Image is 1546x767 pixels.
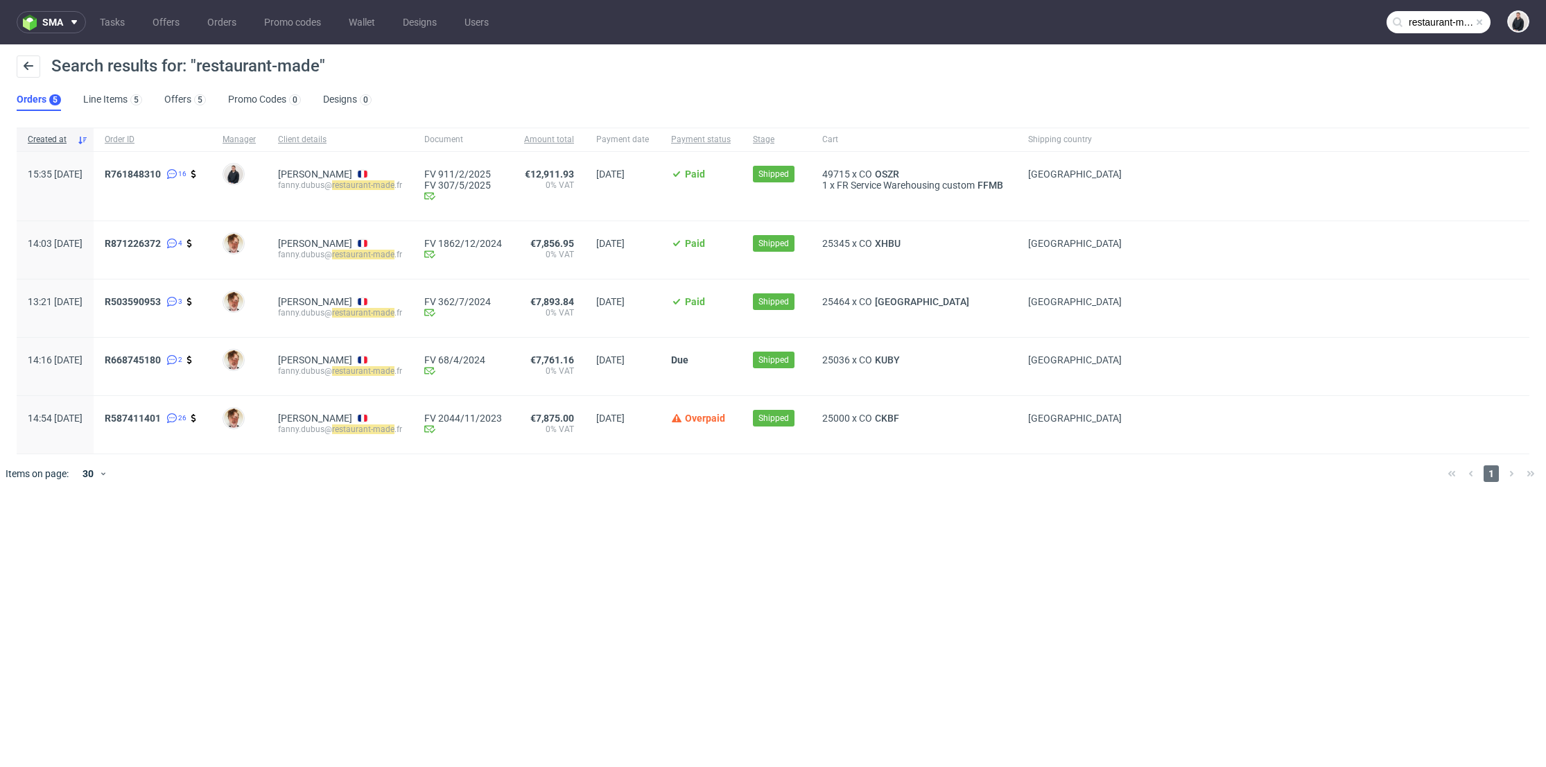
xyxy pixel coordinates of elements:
[144,11,188,33] a: Offers
[83,89,142,111] a: Line Items5
[822,169,850,180] span: 49715
[822,180,1006,191] div: x
[394,11,445,33] a: Designs
[872,413,902,424] a: CKBF
[859,413,872,424] span: CO
[224,234,243,253] img: Bartosz Ossowski
[685,169,705,180] span: Paid
[17,89,61,111] a: Orders5
[278,249,402,260] div: fanny.dubus@ .fr
[530,354,574,365] span: €7,761.16
[23,15,42,31] img: logo
[822,238,850,249] span: 25345
[822,296,1006,307] div: x
[105,296,164,307] a: R503590953
[278,413,352,424] a: [PERSON_NAME]
[105,238,161,249] span: R871226372
[758,354,789,366] span: Shipped
[524,249,574,260] span: 0% VAT
[822,413,1006,424] div: x
[224,164,243,184] img: Adrian Margula
[872,238,903,249] a: XHBU
[685,413,725,424] span: Overpaid
[278,307,402,318] div: fanny.dubus@ .fr
[685,238,705,249] span: Paid
[822,169,1006,180] div: x
[278,238,352,249] a: [PERSON_NAME]
[1028,413,1122,424] span: [GEOGRAPHIC_DATA]
[1028,169,1122,180] span: [GEOGRAPHIC_DATA]
[6,467,69,481] span: Items on page:
[28,134,71,146] span: Created at
[822,134,1006,146] span: Cart
[105,238,164,249] a: R871226372
[822,180,828,191] span: 1
[332,250,394,259] mark: restaurant-made
[363,95,368,105] div: 0
[758,237,789,250] span: Shipped
[975,180,1006,191] a: FFMB
[596,354,625,365] span: [DATE]
[424,134,502,146] span: Document
[822,238,1006,249] div: x
[224,292,243,311] img: Bartosz Ossowski
[105,134,200,146] span: Order ID
[293,95,297,105] div: 0
[753,134,800,146] span: Stage
[524,134,574,146] span: Amount total
[28,238,82,249] span: 14:03 [DATE]
[178,413,186,424] span: 26
[105,354,161,365] span: R668745180
[105,413,164,424] a: R587411401
[671,134,731,146] span: Payment status
[872,354,903,365] a: KUBY
[178,354,182,365] span: 2
[596,413,625,424] span: [DATE]
[323,89,372,111] a: Designs0
[28,354,82,365] span: 14:16 [DATE]
[28,296,82,307] span: 13:21 [DATE]
[198,95,202,105] div: 5
[822,354,1006,365] div: x
[278,180,402,191] div: fanny.dubus@ .fr
[28,169,82,180] span: 15:35 [DATE]
[105,413,161,424] span: R587411401
[224,350,243,370] img: Bartosz Ossowski
[134,95,139,105] div: 5
[278,134,402,146] span: Client details
[524,307,574,318] span: 0% VAT
[1028,354,1122,365] span: [GEOGRAPHIC_DATA]
[424,413,502,424] a: FV 2044/11/2023
[530,238,574,249] span: €7,856.95
[530,296,574,307] span: €7,893.84
[859,296,872,307] span: CO
[28,413,82,424] span: 14:54 [DATE]
[822,413,850,424] span: 25000
[822,296,850,307] span: 25464
[178,238,182,249] span: 4
[1028,134,1122,146] span: Shipping country
[1509,12,1528,31] img: Adrian Margula
[1028,238,1122,249] span: [GEOGRAPHIC_DATA]
[530,413,574,424] span: €7,875.00
[74,464,99,483] div: 30
[424,238,502,249] a: FV 1862/12/2024
[164,413,186,424] a: 26
[164,354,182,365] a: 2
[105,169,164,180] a: R761848310
[53,95,58,105] div: 5
[872,296,972,307] span: [GEOGRAPHIC_DATA]
[859,238,872,249] span: CO
[17,11,86,33] button: sma
[332,180,394,190] mark: restaurant-made
[596,134,649,146] span: Payment date
[872,169,902,180] a: OSZR
[758,295,789,308] span: Shipped
[332,308,394,318] mark: restaurant-made
[685,296,705,307] span: Paid
[278,169,352,180] a: [PERSON_NAME]
[758,168,789,180] span: Shipped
